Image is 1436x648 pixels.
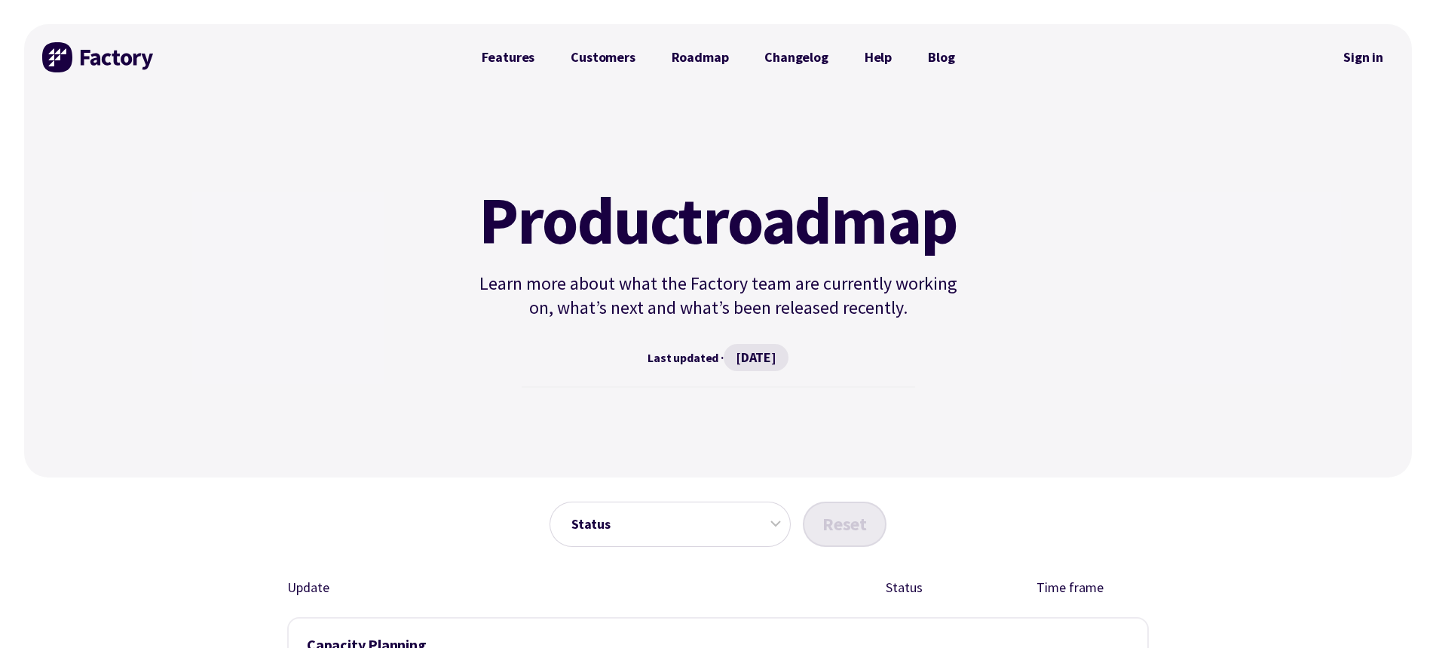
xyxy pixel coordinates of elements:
[1333,40,1394,75] a: Sign in
[847,42,910,72] a: Help
[910,42,972,72] a: Blog
[1333,40,1394,75] nav: Secondary Navigation
[473,344,964,371] div: Last updated ·
[473,272,964,320] p: Learn more about what the Factory team are currently working on, what’s next and what’s been rele...
[703,187,958,253] mark: roadmap
[746,42,846,72] a: Changelog
[42,42,155,72] img: Factory
[464,42,973,72] nav: Primary Navigation
[803,502,886,547] button: Reset
[464,42,553,72] a: Features
[553,42,653,72] a: Customers
[1024,577,1116,599] div: Time frame
[859,577,950,599] div: Status
[724,344,788,371] span: [DATE]
[473,187,964,253] h1: Product
[287,577,784,599] div: Update
[654,42,747,72] a: Roadmap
